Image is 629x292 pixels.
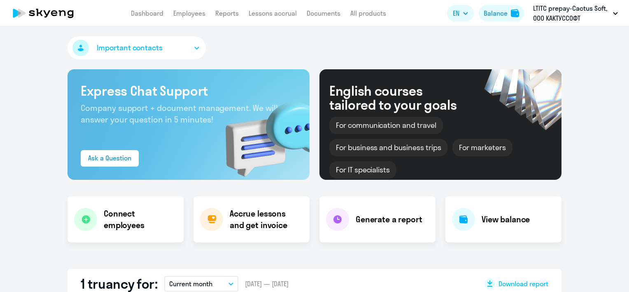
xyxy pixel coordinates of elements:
[104,208,177,231] h4: Connect employees
[329,117,443,134] div: For communication and travel
[249,9,297,17] a: Lessons accrual
[88,153,131,163] div: Ask a Question
[230,208,301,231] h4: Accrue lessons and get invoice
[529,3,622,23] button: LTITC prepay-Cactus Soft, ООО КАКТУССОФТ
[81,150,139,167] button: Ask a Question
[452,139,512,156] div: For marketers
[482,214,530,225] h4: View balance
[97,42,163,53] span: Important contacts
[329,139,447,156] div: For business and business trips
[173,9,205,17] a: Employees
[245,279,289,288] span: [DATE] — [DATE]
[350,9,386,17] a: All products
[307,9,340,17] a: Documents
[356,214,422,225] h4: Generate a report
[214,87,310,180] img: bg-img
[81,103,278,125] span: Company support + document management. We will answer your question in 5 minutes!
[81,82,296,99] h3: Express Chat Support
[68,36,206,59] button: Important contacts
[484,8,508,18] div: Balance
[533,3,610,23] p: LTITC prepay-Cactus Soft, ООО КАКТУССОФТ
[131,9,163,17] a: Dashboard
[499,279,548,288] span: Download report
[81,276,158,292] h2: 1 truancy for:
[511,9,519,17] img: balance
[215,9,239,17] a: Reports
[453,8,459,18] span: EN
[479,5,524,21] button: Balancebalance
[329,84,470,112] div: English courses tailored to your goals
[447,5,474,21] button: EN
[164,276,238,292] button: Current month
[329,161,396,179] div: For IT specialists
[169,279,212,289] p: Current month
